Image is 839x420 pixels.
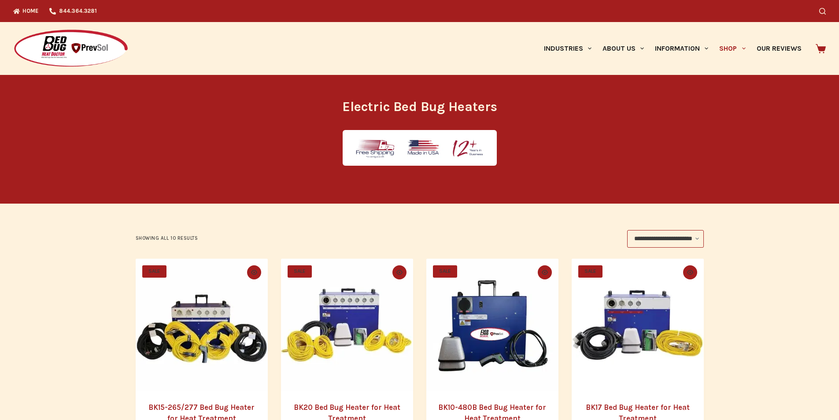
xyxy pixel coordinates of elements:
a: About Us [597,22,649,75]
span: SALE [288,265,312,278]
a: Shop [714,22,751,75]
button: Quick view toggle [538,265,552,279]
select: Shop order [627,230,704,248]
span: SALE [142,265,166,278]
a: Industries [538,22,597,75]
a: BK15-265/277 Bed Bug Heater for Heat Treatment [136,259,268,391]
img: Prevsol/Bed Bug Heat Doctor [13,29,129,68]
span: SALE [578,265,602,278]
button: Quick view toggle [683,265,697,279]
p: Showing all 10 results [136,234,198,242]
nav: Primary [538,22,807,75]
button: Search [819,8,826,15]
a: BK20 Bed Bug Heater for Heat Treatment [281,259,413,391]
button: Quick view toggle [247,265,261,279]
span: SALE [433,265,457,278]
a: Information [650,22,714,75]
button: Quick view toggle [392,265,407,279]
a: BK17 Bed Bug Heater for Heat Treatment [572,259,704,391]
h1: Electric Bed Bug Heaters [255,97,585,117]
a: BK10-480B Bed Bug Heater for Heat Treatment [426,259,558,391]
a: Our Reviews [751,22,807,75]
